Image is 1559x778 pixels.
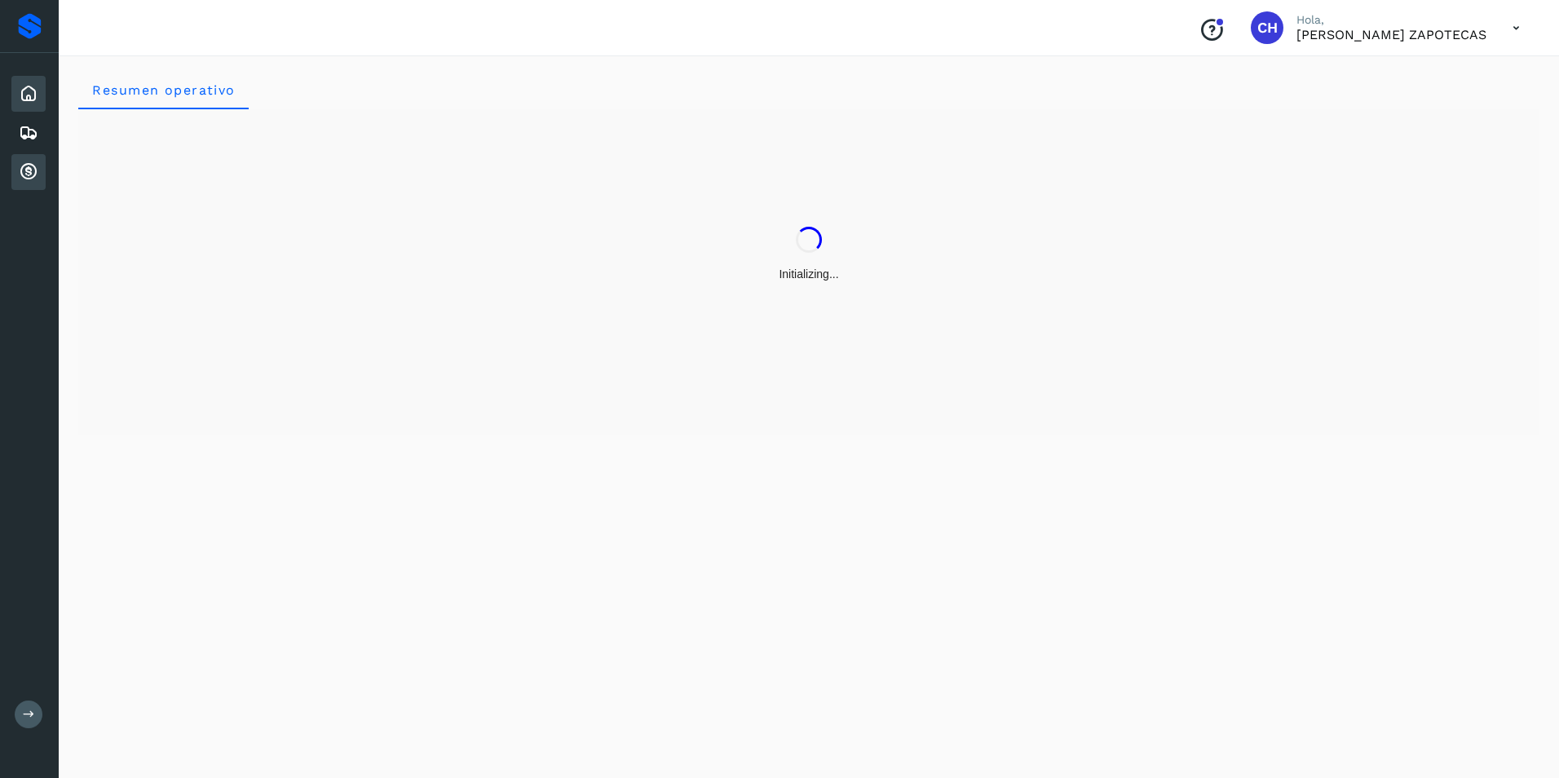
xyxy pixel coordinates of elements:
div: Embarques [11,115,46,151]
p: CELSO HUITZIL ZAPOTECAS [1296,27,1486,42]
p: Hola, [1296,13,1486,27]
span: Resumen operativo [91,82,236,98]
div: Inicio [11,76,46,112]
div: Cuentas por cobrar [11,154,46,190]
